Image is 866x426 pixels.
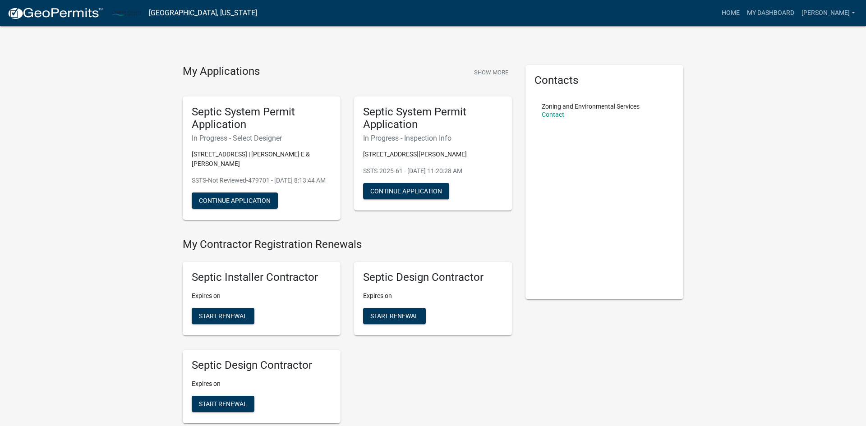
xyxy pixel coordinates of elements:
p: [STREET_ADDRESS][PERSON_NAME] [363,150,503,159]
p: SSTS-2025-61 - [DATE] 11:20:28 AM [363,166,503,176]
h6: In Progress - Inspection Info [363,134,503,142]
a: [GEOGRAPHIC_DATA], [US_STATE] [149,5,257,21]
p: SSTS-Not Reviewed-479701 - [DATE] 8:13:44 AM [192,176,332,185]
button: Show More [470,65,512,80]
p: Expires on [363,291,503,301]
p: Zoning and Environmental Services [542,103,640,110]
a: My Dashboard [743,5,798,22]
a: [PERSON_NAME] [798,5,859,22]
h5: Contacts [534,74,674,87]
button: Continue Application [192,192,278,209]
p: Expires on [192,379,332,389]
button: Start Renewal [363,308,426,324]
h4: My Contractor Registration Renewals [183,238,512,251]
h5: Septic System Permit Application [192,105,332,132]
p: [STREET_ADDRESS] | [PERSON_NAME] E & [PERSON_NAME] [192,150,332,169]
h5: Septic Installer Contractor [192,271,332,284]
a: Contact [542,111,564,118]
img: Carlton County, Minnesota [111,7,142,19]
span: Start Renewal [199,312,247,319]
p: Expires on [192,291,332,301]
a: Home [718,5,743,22]
h5: Septic System Permit Application [363,105,503,132]
button: Start Renewal [192,308,254,324]
h6: In Progress - Select Designer [192,134,332,142]
span: Start Renewal [199,400,247,407]
h4: My Applications [183,65,260,78]
h5: Septic Design Contractor [363,271,503,284]
h5: Septic Design Contractor [192,359,332,372]
button: Start Renewal [192,396,254,412]
button: Continue Application [363,183,449,199]
span: Start Renewal [370,312,419,319]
